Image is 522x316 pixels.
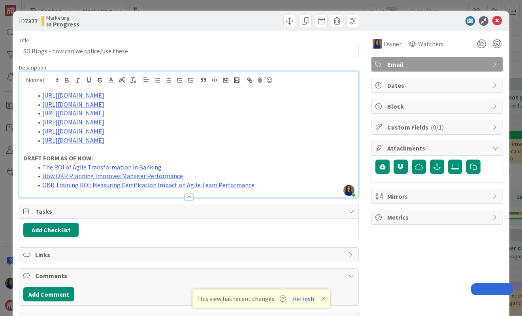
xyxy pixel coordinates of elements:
a: [URL][DOMAIN_NAME] [42,91,104,99]
span: Links [35,250,344,260]
button: Add Comment [23,287,74,301]
label: Title [19,37,29,44]
span: Dates [387,81,488,90]
button: Add Checklist [23,223,79,237]
a: OKR Training ROI: Measuring Certification Impact on Agile Team Performance [42,181,254,189]
b: In Progress [46,21,79,27]
span: This view has recent changes. [196,294,286,303]
span: Block [387,102,488,111]
span: Mirrors [387,192,488,201]
span: Email [387,60,488,69]
span: Owner [384,39,401,49]
b: 7377 [25,17,38,25]
a: [URL][DOMAIN_NAME] [42,118,104,126]
span: ( 0/1 ) [431,123,444,131]
span: Description [19,64,46,71]
span: Watchers [418,39,444,49]
span: Marketing [46,15,79,21]
img: jZm2DcrfbFpXbNClxeH6BBYa40Taeo4r.png [343,185,354,196]
img: SL [373,39,382,49]
a: [URL][DOMAIN_NAME] [42,109,104,117]
span: ID [19,16,38,26]
span: Tasks [35,207,344,216]
a: How OKR Planning Improves Manager Performance [42,172,183,180]
button: Refresh [290,293,317,304]
a: [URL][DOMAIN_NAME] [42,100,104,108]
span: Metrics [387,213,488,222]
span: Comments [35,271,344,280]
a: The ROI of Agile Transformation in Banking [42,163,162,171]
a: [URL][DOMAIN_NAME] [42,127,104,135]
input: type card name here... [19,44,359,58]
span: Custom Fields [387,122,488,132]
a: [URL][DOMAIN_NAME] [42,136,104,144]
u: DRAFT FORM AS OF NOW: [23,154,93,162]
span: Attachments [387,143,488,153]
